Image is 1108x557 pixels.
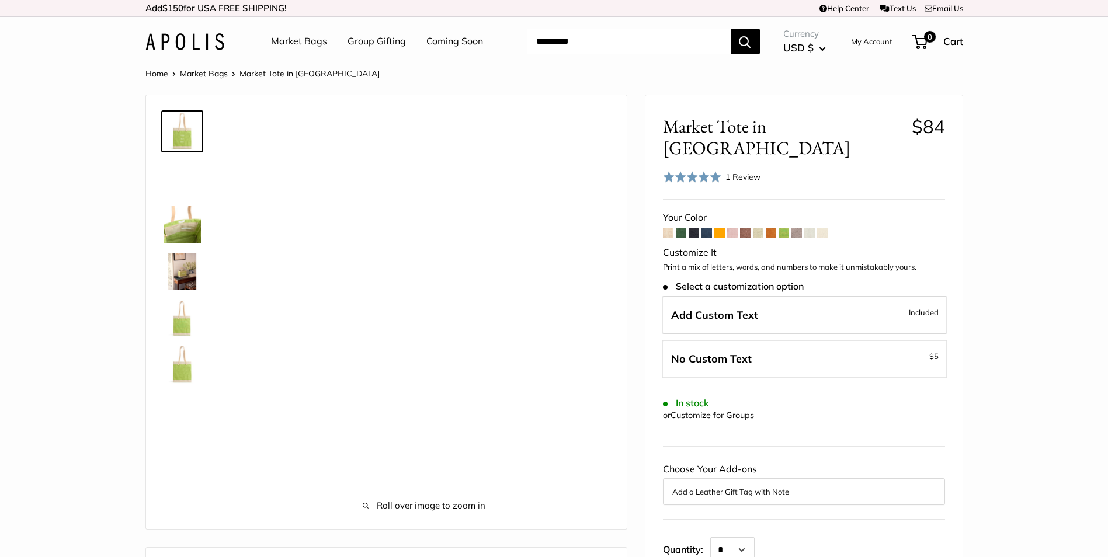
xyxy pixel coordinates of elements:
span: Currency [783,26,826,42]
a: Market Bags [271,33,327,50]
div: Choose Your Add-ons [663,461,945,505]
span: No Custom Text [671,352,752,365]
img: Apolis [145,33,224,50]
span: Included [909,305,939,319]
a: Email Us [925,4,963,13]
img: Market Tote in Chartreuse [164,346,201,384]
div: or [663,408,754,423]
a: Market Tote in Chartreuse [161,157,203,199]
span: $84 [912,115,945,138]
a: Group Gifting [348,33,406,50]
span: - [926,349,939,363]
a: Market Tote in Chartreuse [161,344,203,386]
input: Search... [527,29,731,54]
a: Market Tote in Chartreuse [161,204,203,246]
nav: Breadcrumb [145,66,380,81]
span: Select a customization option [663,281,804,292]
a: 0 Cart [913,32,963,51]
button: USD $ [783,39,826,57]
span: $5 [929,351,939,361]
span: Market Tote in [GEOGRAPHIC_DATA] [239,68,380,79]
span: Add Custom Text [671,308,758,322]
label: Leave Blank [662,340,947,378]
span: Cart [943,35,963,47]
p: Print a mix of letters, words, and numbers to make it unmistakably yours. [663,262,945,273]
a: Text Us [880,4,915,13]
span: Roll over image to zoom in [239,497,609,514]
span: $150 [162,2,183,13]
a: Home [145,68,168,79]
span: 0 [923,31,935,43]
a: Market Tote in Chartreuse [161,250,203,293]
span: In stock [663,398,709,409]
label: Add Custom Text [662,296,947,335]
img: Market Tote in Chartreuse [164,253,201,290]
a: Help Center [819,4,869,13]
span: 1 Review [725,172,760,182]
a: Customize for Groups [671,410,754,420]
div: Your Color [663,209,945,227]
a: My Account [851,34,892,48]
a: Coming Soon [426,33,483,50]
div: Customize It [663,244,945,262]
span: Market Tote in [GEOGRAPHIC_DATA] [663,116,903,159]
img: Market Tote in Chartreuse [164,113,201,150]
img: Market Tote in Chartreuse [164,206,201,243]
button: Add a Leather Gift Tag with Note [672,485,936,499]
a: Market Bags [180,68,228,79]
a: Market Tote in Chartreuse [161,110,203,152]
button: Search [731,29,760,54]
img: Market Tote in Chartreuse [164,300,201,337]
a: Market Tote in Chartreuse [161,297,203,339]
span: USD $ [783,41,814,54]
